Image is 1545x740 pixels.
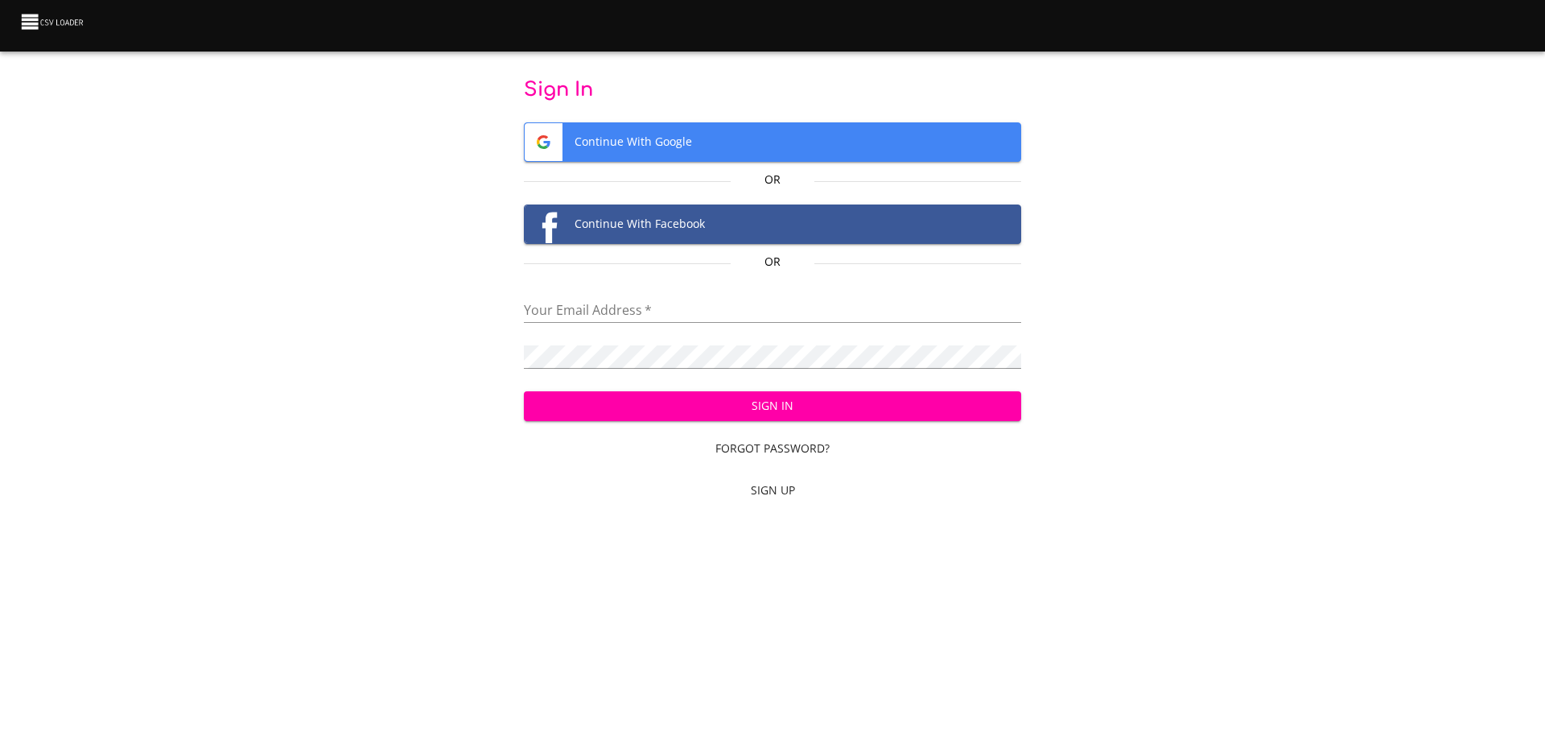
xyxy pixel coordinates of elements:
p: Or [731,172,814,188]
img: CSV Loader [19,10,87,33]
a: Sign Up [524,476,1022,506]
span: Sign In [537,396,1009,416]
p: Or [731,254,814,270]
img: Google logo [525,123,562,161]
p: Sign In [524,77,1022,103]
span: Forgot Password? [530,439,1016,459]
span: Continue With Google [525,123,1021,161]
img: Facebook logo [525,205,562,243]
a: Forgot Password? [524,434,1022,464]
button: Facebook logoContinue With Facebook [524,205,1022,244]
span: Sign Up [530,481,1016,501]
button: Sign In [524,391,1022,421]
button: Google logoContinue With Google [524,122,1022,162]
span: Continue With Facebook [525,205,1021,243]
